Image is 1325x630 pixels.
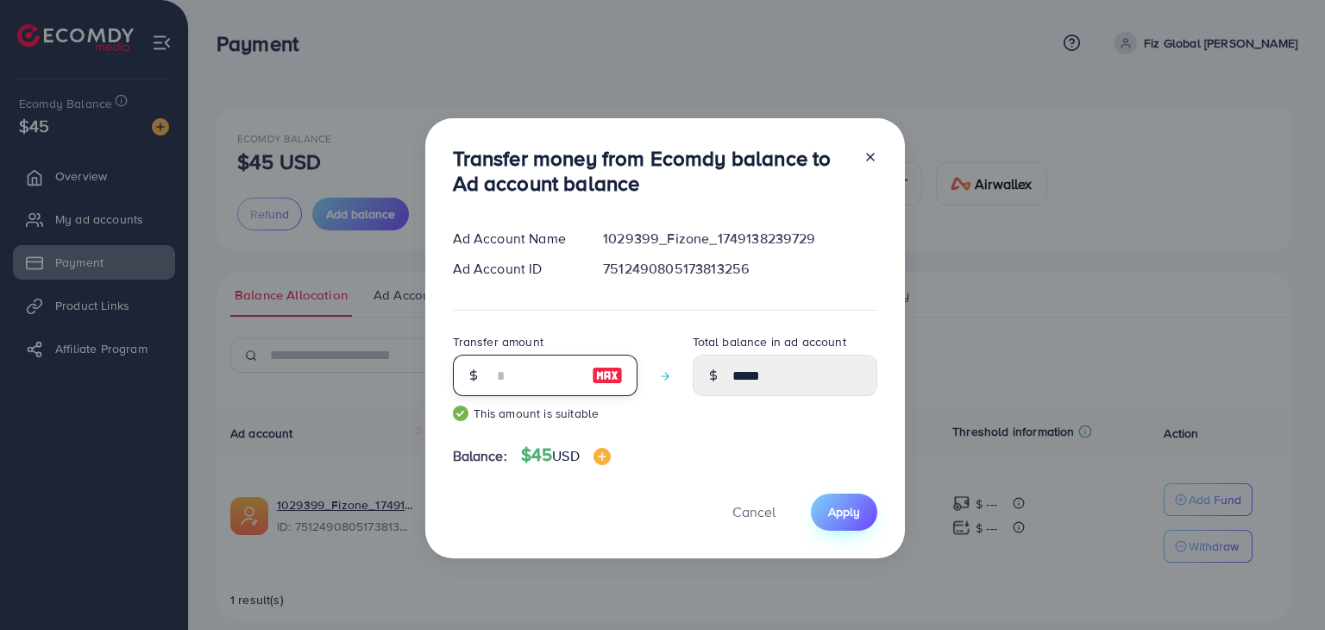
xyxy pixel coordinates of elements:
h4: $45 [521,444,611,466]
label: Total balance in ad account [693,333,846,350]
div: Ad Account ID [439,259,590,279]
button: Cancel [711,494,797,531]
label: Transfer amount [453,333,543,350]
span: Cancel [732,502,776,521]
div: 1029399_Fizone_1749138239729 [589,229,890,249]
small: This amount is suitable [453,405,637,422]
img: image [592,365,623,386]
img: image [593,448,611,465]
h3: Transfer money from Ecomdy balance to Ad account balance [453,146,850,196]
button: Apply [811,494,877,531]
span: Apply [828,503,860,520]
img: guide [453,406,468,421]
span: Balance: [453,446,507,466]
span: USD [552,446,579,465]
div: 7512490805173813256 [589,259,890,279]
div: Ad Account Name [439,229,590,249]
iframe: Chat [1252,552,1312,617]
